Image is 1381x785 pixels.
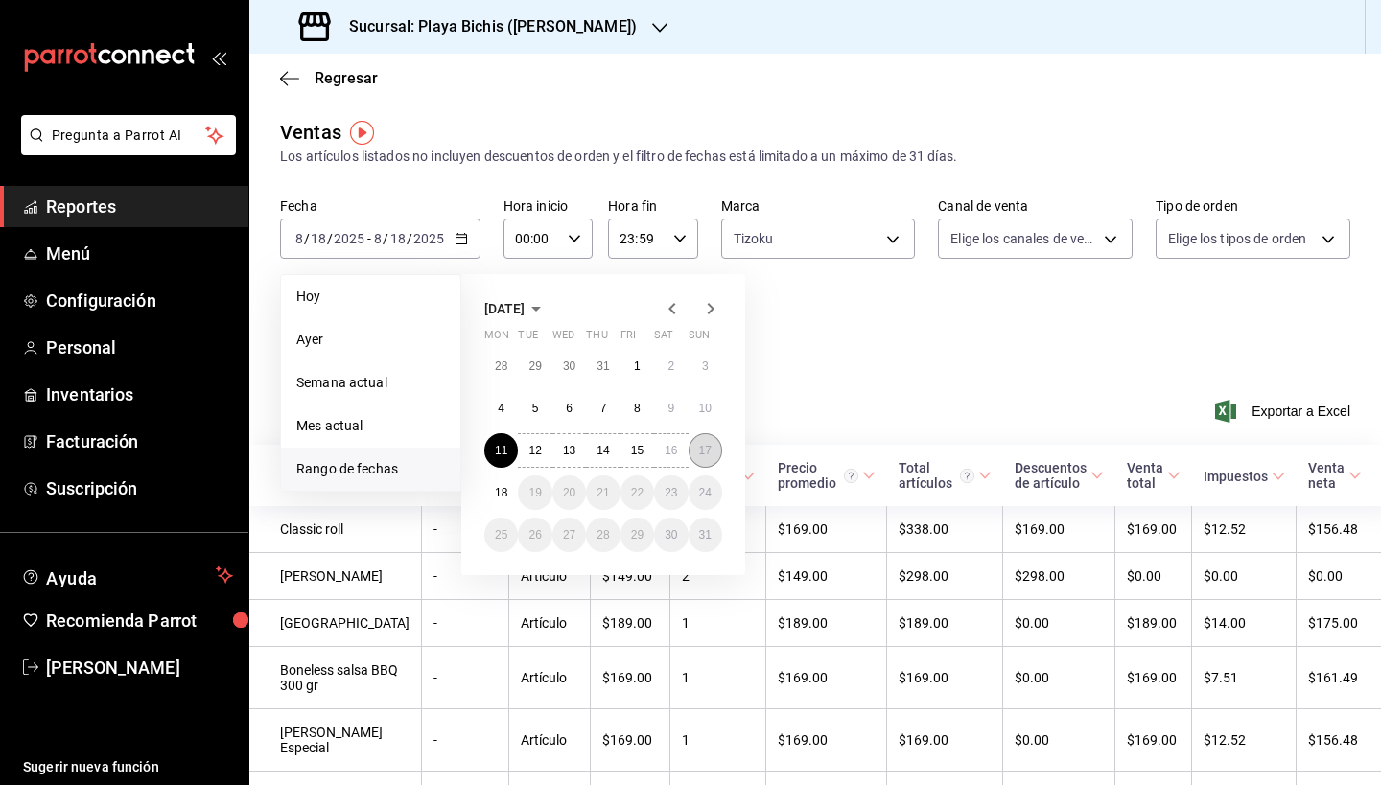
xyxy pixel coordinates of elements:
[509,709,591,772] td: Artículo
[552,433,586,468] button: August 13, 2025
[654,349,688,383] button: August 2, 2025
[586,391,620,426] button: August 7, 2025
[887,647,1003,709] td: $169.00
[296,287,445,307] span: Hoy
[960,469,974,483] svg: El total artículos considera cambios de precios en los artículos así como costos adicionales por ...
[670,647,766,709] td: 1
[563,359,575,373] abbr: July 30, 2025
[52,126,206,146] span: Pregunta a Parrot AI
[484,433,518,468] button: August 11, 2025
[563,486,575,499] abbr: August 20, 2025
[620,329,636,349] abbr: Friday
[631,486,644,499] abbr: August 22, 2025
[503,199,593,213] label: Hora inicio
[591,553,670,600] td: $149.00
[484,518,518,552] button: August 25, 2025
[597,359,609,373] abbr: July 31, 2025
[699,486,712,499] abbr: August 24, 2025
[665,528,677,542] abbr: August 30, 2025
[334,15,637,38] h3: Sucursal: Playa Bichis ([PERSON_NAME])
[280,199,480,213] label: Fecha
[654,391,688,426] button: August 9, 2025
[600,402,607,415] abbr: August 7, 2025
[373,231,383,246] input: --
[46,241,233,266] span: Menú
[654,475,688,510] button: August 23, 2025
[532,402,539,415] abbr: August 5, 2025
[1308,460,1362,491] span: Venta neta
[211,50,226,65] button: open_drawer_menu
[689,391,722,426] button: August 10, 2025
[1115,647,1192,709] td: $169.00
[689,475,722,510] button: August 24, 2025
[1127,460,1181,491] span: Venta total
[1192,553,1297,600] td: $0.00
[1003,600,1115,647] td: $0.00
[667,402,674,415] abbr: August 9, 2025
[689,329,710,349] abbr: Sunday
[620,475,654,510] button: August 22, 2025
[631,528,644,542] abbr: August 29, 2025
[1003,709,1115,772] td: $0.00
[699,402,712,415] abbr: August 10, 2025
[1115,709,1192,772] td: $169.00
[721,199,916,213] label: Marca
[1192,600,1297,647] td: $14.00
[484,391,518,426] button: August 4, 2025
[634,402,641,415] abbr: August 8, 2025
[766,600,887,647] td: $189.00
[699,444,712,457] abbr: August 17, 2025
[670,553,766,600] td: 2
[1115,600,1192,647] td: $189.00
[528,486,541,499] abbr: August 19, 2025
[552,391,586,426] button: August 6, 2025
[422,506,509,553] td: -
[280,147,1350,167] div: Los artículos listados no incluyen descuentos de orden y el filtro de fechas está limitado a un m...
[518,349,551,383] button: July 29, 2025
[586,475,620,510] button: August 21, 2025
[280,118,341,147] div: Ventas
[591,709,670,772] td: $169.00
[591,600,670,647] td: $189.00
[766,709,887,772] td: $169.00
[597,528,609,542] abbr: August 28, 2025
[566,402,573,415] abbr: August 6, 2025
[249,709,422,772] td: [PERSON_NAME] Especial
[495,444,507,457] abbr: August 11, 2025
[46,194,233,219] span: Reportes
[887,600,1003,647] td: $189.00
[528,528,541,542] abbr: August 26, 2025
[46,608,233,634] span: Recomienda Parrot
[665,486,677,499] abbr: August 23, 2025
[1204,469,1268,484] div: Impuestos
[21,115,236,155] button: Pregunta a Parrot AI
[350,121,374,145] img: Tooltip marker
[586,518,620,552] button: August 28, 2025
[1015,460,1104,491] span: Descuentos de artículo
[422,647,509,709] td: -
[46,564,208,587] span: Ayuda
[1115,553,1192,600] td: $0.00
[1192,709,1297,772] td: $12.52
[518,475,551,510] button: August 19, 2025
[294,231,304,246] input: --
[389,231,407,246] input: --
[654,518,688,552] button: August 30, 2025
[552,329,574,349] abbr: Wednesday
[383,231,388,246] span: /
[654,433,688,468] button: August 16, 2025
[327,231,333,246] span: /
[484,349,518,383] button: July 28, 2025
[1308,460,1345,491] div: Venta neta
[899,460,974,491] div: Total artículos
[1192,506,1297,553] td: $12.52
[899,460,992,491] span: Total artículos
[46,655,233,681] span: [PERSON_NAME]
[938,199,1133,213] label: Canal de venta
[608,199,697,213] label: Hora fin
[249,600,422,647] td: [GEOGRAPHIC_DATA]
[1192,647,1297,709] td: $7.51
[887,709,1003,772] td: $169.00
[528,359,541,373] abbr: July 29, 2025
[518,518,551,552] button: August 26, 2025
